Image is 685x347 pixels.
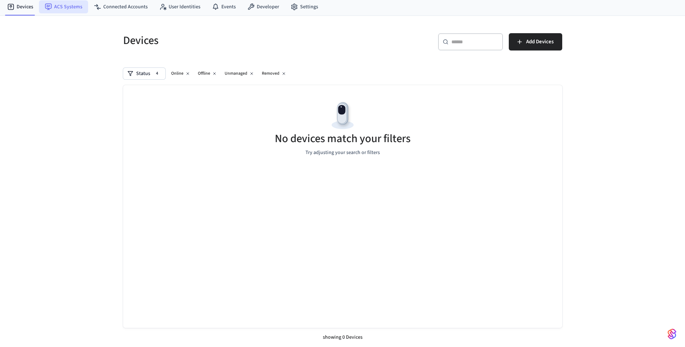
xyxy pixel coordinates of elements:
[123,68,165,79] button: Status4
[275,131,411,146] h5: No devices match your filters
[326,100,359,132] img: Devices Empty State
[153,0,206,13] a: User Identities
[668,328,676,340] img: SeamLogoGradient.69752ec5.svg
[242,0,285,13] a: Developer
[195,69,220,78] div: Offline
[509,33,562,50] button: Add Devices
[168,69,194,78] div: Online
[123,33,338,48] h5: Devices
[305,149,380,157] p: Try adjusting your search or filters
[39,0,88,13] a: ACS Systems
[285,0,324,13] a: Settings
[1,0,39,13] a: Devices
[123,328,562,347] div: showing 0 Devices
[526,37,554,47] span: Add Devices
[206,0,242,13] a: Events
[153,70,161,77] span: 4
[88,0,153,13] a: Connected Accounts
[259,69,290,78] div: Removed
[222,69,257,78] div: Unmanaged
